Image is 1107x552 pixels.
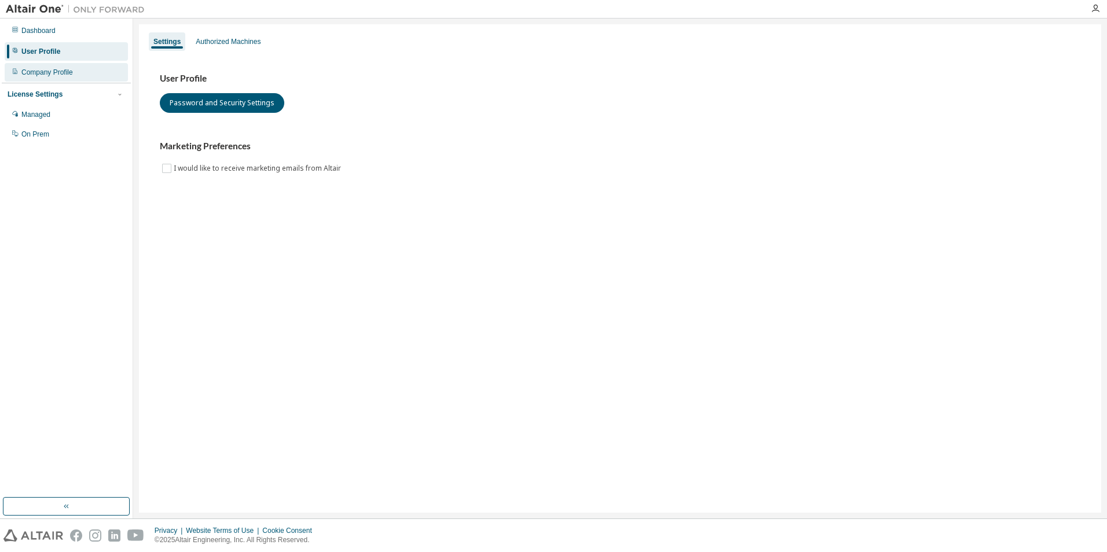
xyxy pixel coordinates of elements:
div: Website Terms of Use [186,526,262,535]
label: I would like to receive marketing emails from Altair [174,161,343,175]
div: Company Profile [21,68,73,77]
img: altair_logo.svg [3,529,63,542]
img: youtube.svg [127,529,144,542]
h3: Marketing Preferences [160,141,1080,152]
div: User Profile [21,47,60,56]
div: Dashboard [21,26,56,35]
div: License Settings [8,90,63,99]
img: instagram.svg [89,529,101,542]
div: Authorized Machines [196,37,261,46]
img: facebook.svg [70,529,82,542]
div: On Prem [21,130,49,139]
div: Managed [21,110,50,119]
div: Cookie Consent [262,526,318,535]
h3: User Profile [160,73,1080,84]
p: © 2025 Altair Engineering, Inc. All Rights Reserved. [155,535,319,545]
div: Settings [153,37,181,46]
img: linkedin.svg [108,529,120,542]
button: Password and Security Settings [160,93,284,113]
img: Altair One [6,3,151,15]
div: Privacy [155,526,186,535]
